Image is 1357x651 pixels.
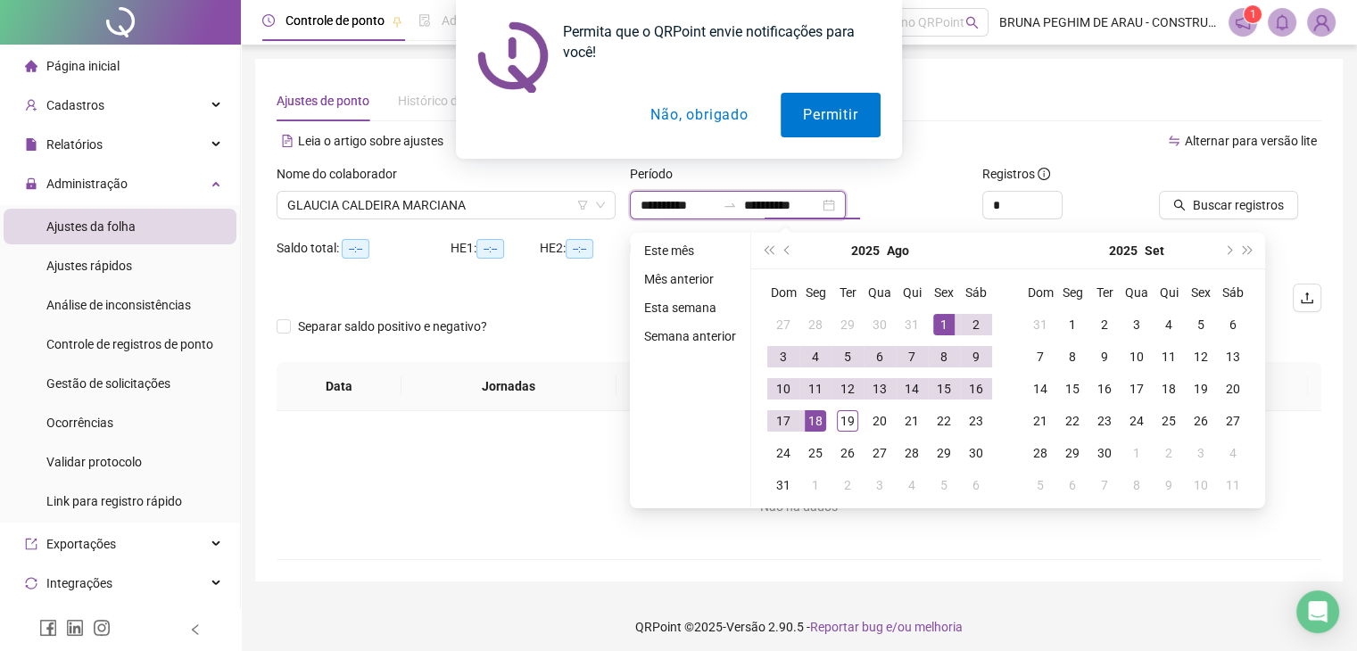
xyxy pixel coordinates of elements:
div: 31 [773,474,794,496]
div: 6 [1062,474,1083,496]
th: Seg [799,276,832,309]
button: super-prev-year [758,233,778,268]
div: 13 [869,378,890,400]
img: notification icon [477,21,549,93]
li: Este mês [637,240,743,261]
td: 2025-08-16 [960,373,992,405]
div: 4 [1222,442,1244,464]
div: Não há dados [298,497,1300,516]
span: info-circle [1038,168,1050,180]
th: Data [277,362,401,411]
li: Semana anterior [637,325,743,347]
th: Sex [1185,276,1217,309]
td: 2025-09-20 [1217,373,1249,405]
div: 31 [1030,314,1051,335]
td: 2025-08-22 [928,405,960,437]
div: 6 [1222,314,1244,335]
div: 14 [901,378,923,400]
td: 2025-09-09 [1088,341,1121,373]
th: Qui [896,276,928,309]
div: 2 [1158,442,1179,464]
td: 2025-08-29 [928,437,960,469]
div: 30 [1094,442,1115,464]
th: Seg [1056,276,1088,309]
td: 2025-08-01 [928,309,960,341]
th: Sáb [960,276,992,309]
div: 30 [965,442,987,464]
td: 2025-08-07 [896,341,928,373]
td: 2025-08-06 [864,341,896,373]
div: 25 [805,442,826,464]
td: 2025-10-06 [1056,469,1088,501]
td: 2025-08-19 [832,405,864,437]
div: 22 [1062,410,1083,432]
div: 26 [1190,410,1212,432]
span: Separar saldo positivo e negativo? [291,317,494,336]
td: 2025-08-17 [767,405,799,437]
td: 2025-09-06 [1217,309,1249,341]
td: 2025-07-31 [896,309,928,341]
div: 10 [773,378,794,400]
div: 16 [1094,378,1115,400]
td: 2025-09-05 [1185,309,1217,341]
div: 5 [933,474,955,496]
div: 27 [869,442,890,464]
th: Qua [864,276,896,309]
td: 2025-08-05 [832,341,864,373]
div: 3 [773,346,794,367]
span: Gestão de solicitações [46,376,170,391]
div: 25 [1158,410,1179,432]
div: 1 [933,314,955,335]
td: 2025-09-24 [1121,405,1153,437]
div: HE 2: [540,238,629,259]
button: prev-year [778,233,798,268]
div: 21 [1030,410,1051,432]
td: 2025-09-04 [896,469,928,501]
span: Reportar bug e/ou melhoria [810,620,963,634]
td: 2025-08-03 [767,341,799,373]
div: 10 [1190,474,1212,496]
div: 2 [837,474,858,496]
td: 2025-08-28 [896,437,928,469]
span: linkedin [66,619,84,637]
span: facebook [39,619,57,637]
td: 2025-08-08 [928,341,960,373]
td: 2025-10-03 [1185,437,1217,469]
div: Saldo total: [277,238,451,259]
div: 21 [901,410,923,432]
td: 2025-09-06 [960,469,992,501]
td: 2025-08-04 [799,341,832,373]
div: 15 [1062,378,1083,400]
div: 31 [901,314,923,335]
span: Link para registro rápido [46,494,182,508]
td: 2025-09-04 [1153,309,1185,341]
td: 2025-08-26 [832,437,864,469]
span: --:-- [476,239,504,259]
td: 2025-09-21 [1024,405,1056,437]
span: Buscar registros [1193,195,1284,215]
div: 24 [1126,410,1147,432]
td: 2025-09-12 [1185,341,1217,373]
div: 6 [965,474,987,496]
td: 2025-09-29 [1056,437,1088,469]
th: Qua [1121,276,1153,309]
td: 2025-08-20 [864,405,896,437]
div: 3 [1190,442,1212,464]
td: 2025-09-13 [1217,341,1249,373]
div: 7 [1094,474,1115,496]
div: 4 [805,346,826,367]
div: 15 [933,378,955,400]
span: Administração [46,177,128,191]
div: 12 [1190,346,1212,367]
span: filter [577,200,588,210]
button: month panel [1145,233,1164,268]
td: 2025-09-28 [1024,437,1056,469]
span: Ocorrências [46,416,113,430]
div: 24 [773,442,794,464]
span: Análise de inconsistências [46,298,191,312]
button: next-year [1218,233,1237,268]
div: 1 [1126,442,1147,464]
td: 2025-09-30 [1088,437,1121,469]
span: left [189,623,202,636]
div: 11 [1158,346,1179,367]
